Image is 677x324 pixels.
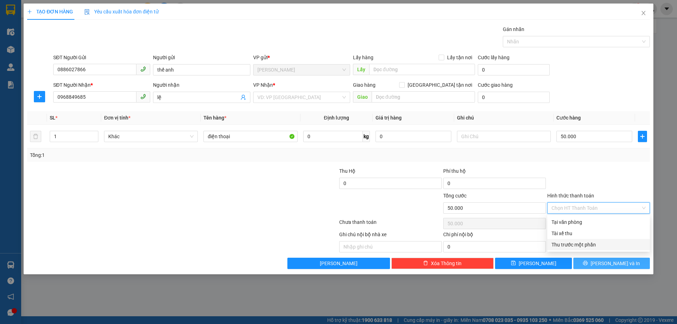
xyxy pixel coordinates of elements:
[372,91,475,103] input: Dọc đường
[140,94,146,99] span: phone
[257,65,346,75] span: Lý Nhân
[203,131,297,142] input: VD: Bàn, Ghế
[108,131,194,142] span: Khác
[573,258,650,269] button: printer[PERSON_NAME] và In
[339,241,442,252] input: Nhập ghi chú
[457,131,551,142] input: Ghi Chú
[253,82,273,88] span: VP Nhận
[324,115,349,121] span: Định lượng
[431,259,462,267] span: Xóa Thông tin
[34,91,45,102] button: plus
[153,54,250,61] div: Người gửi
[376,115,402,121] span: Giá trị hàng
[339,168,355,174] span: Thu Hộ
[478,64,550,75] input: Cước lấy hàng
[443,167,546,178] div: Phí thu hộ
[405,81,475,89] span: [GEOGRAPHIC_DATA] tận nơi
[339,231,442,241] div: Ghi chú nội bộ nhà xe
[153,81,250,89] div: Người nhận
[519,259,556,267] span: [PERSON_NAME]
[638,131,647,142] button: plus
[203,115,226,121] span: Tên hàng
[423,261,428,266] span: delete
[104,115,130,121] span: Đơn vị tính
[253,54,350,61] div: VP gửi
[391,258,494,269] button: deleteXóa Thông tin
[376,131,451,142] input: 0
[443,231,546,241] div: Chi phí nội bộ
[30,131,41,142] button: delete
[53,54,150,61] div: SĐT Người Gửi
[547,193,594,198] label: Hình thức thanh toán
[240,94,246,100] span: user-add
[287,258,390,269] button: [PERSON_NAME]
[511,261,516,266] span: save
[583,261,588,266] span: printer
[353,82,376,88] span: Giao hàng
[84,9,90,15] img: icon
[478,92,550,103] input: Cước giao hàng
[641,10,646,16] span: close
[478,82,513,88] label: Cước giao hàng
[478,55,510,60] label: Cước lấy hàng
[444,54,475,61] span: Lấy tận nơi
[454,111,554,125] th: Ghi chú
[503,26,524,32] label: Gán nhãn
[443,193,466,198] span: Tổng cước
[140,66,146,72] span: phone
[591,259,640,267] span: [PERSON_NAME] và In
[84,9,159,14] span: Yêu cầu xuất hóa đơn điện tử
[53,81,150,89] div: SĐT Người Nhận
[634,4,653,23] button: Close
[363,131,370,142] span: kg
[353,64,369,75] span: Lấy
[353,91,372,103] span: Giao
[551,241,646,249] div: Thu trước một phần
[638,134,647,139] span: plus
[50,115,55,121] span: SL
[34,94,45,99] span: plus
[27,9,32,14] span: plus
[320,259,358,267] span: [PERSON_NAME]
[369,64,475,75] input: Dọc đường
[27,9,73,14] span: TẠO ĐƠN HÀNG
[30,151,261,159] div: Tổng: 1
[338,218,443,231] div: Chưa thanh toán
[495,258,572,269] button: save[PERSON_NAME]
[353,55,373,60] span: Lấy hàng
[551,218,646,226] div: Tại văn phòng
[551,230,646,237] div: Tài xế thu
[556,115,581,121] span: Cước hàng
